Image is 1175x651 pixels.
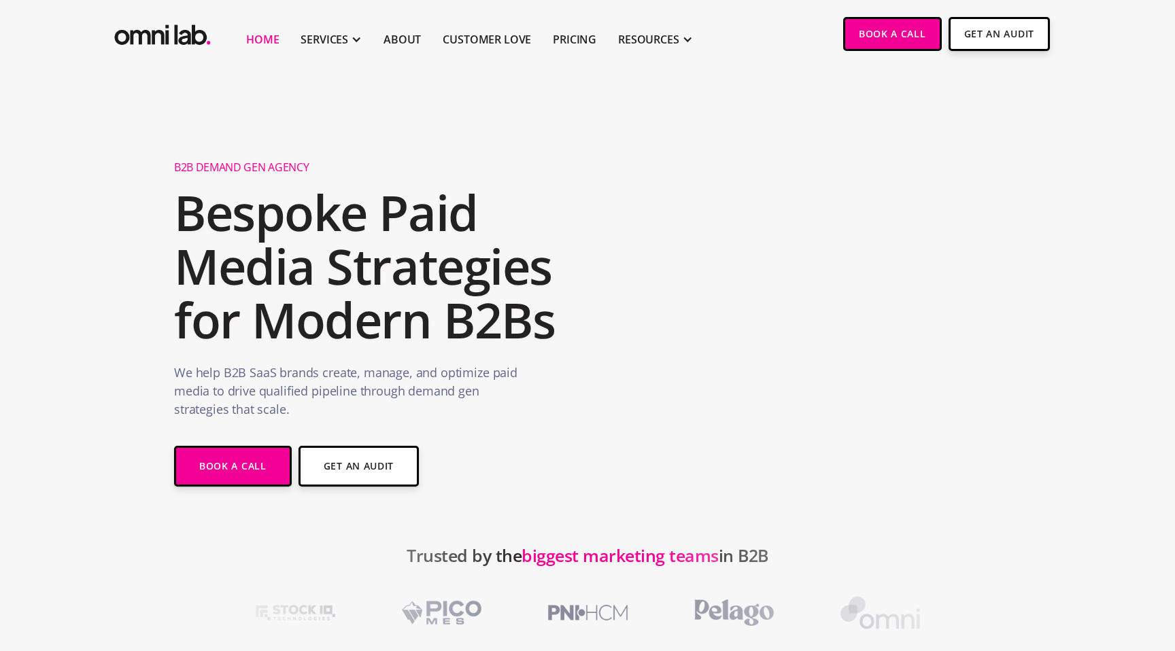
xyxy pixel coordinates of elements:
a: Get An Audit [299,446,419,487]
a: Get An Audit [949,17,1050,51]
span: biggest marketing teams [522,544,719,567]
a: Customer Love [443,31,531,48]
a: Home [246,31,279,48]
a: Book a Call [174,446,292,487]
a: About [384,31,421,48]
h2: Trusted by the in B2B [407,538,768,593]
p: We help B2B SaaS brands create, manage, and optimize paid media to drive qualified pipeline throu... [174,364,520,425]
img: PNI [528,593,647,632]
iframe: Chat Widget [930,493,1175,651]
div: RESOURCES [618,31,679,48]
a: Pricing [553,31,596,48]
h2: Bespoke Paid Media Strategies for Modern B2Bs [174,186,565,347]
h1: B2B Demand Gen Agency [174,160,606,175]
img: Omni Lab: B2B SaaS Demand Generation Agency [112,15,214,48]
a: Book a Call [843,17,942,51]
div: SERVICES [301,31,348,48]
